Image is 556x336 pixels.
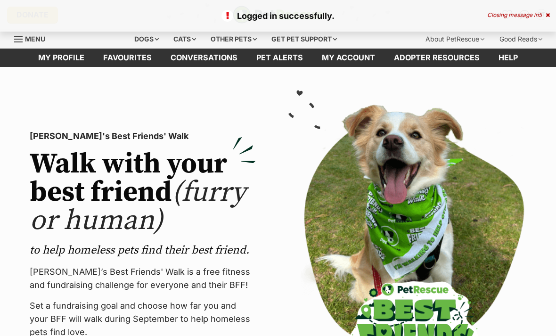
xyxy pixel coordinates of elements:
a: conversations [161,49,247,67]
span: Menu [25,35,45,43]
div: Cats [167,30,203,49]
span: (furry or human) [30,175,246,238]
a: My account [312,49,384,67]
a: Pet alerts [247,49,312,67]
div: Other pets [204,30,263,49]
div: Good Reads [493,30,549,49]
p: [PERSON_NAME]'s Best Friends' Walk [30,130,256,143]
a: Help [489,49,527,67]
div: Dogs [128,30,165,49]
a: My profile [29,49,94,67]
h2: Walk with your best friend [30,150,256,235]
a: Favourites [94,49,161,67]
a: Menu [14,30,52,47]
p: [PERSON_NAME]’s Best Friends' Walk is a free fitness and fundraising challenge for everyone and t... [30,265,256,292]
div: About PetRescue [419,30,491,49]
a: Adopter resources [384,49,489,67]
p: to help homeless pets find their best friend. [30,243,256,258]
div: Get pet support [265,30,343,49]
